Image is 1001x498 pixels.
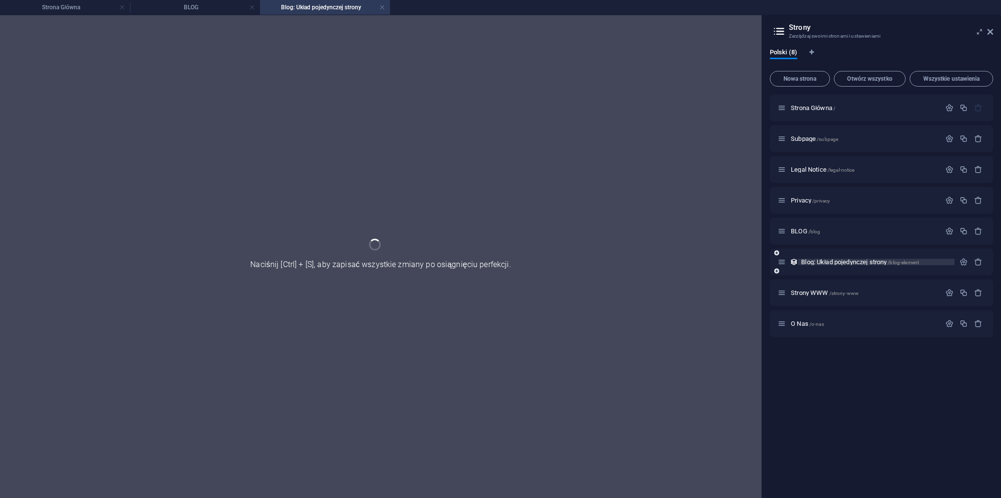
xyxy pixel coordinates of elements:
[974,258,982,266] div: Usuń
[770,48,993,67] div: Zakładki językowe
[788,320,940,327] div: O Nas/o-nas
[808,229,821,234] span: /blog
[788,136,940,142] div: Subpage/subpage
[945,104,954,112] div: Ustawienia
[770,71,830,87] button: Nowa strona
[974,104,982,112] div: Strony startowej nie można usunąć
[791,197,830,204] span: Kliknij, aby otworzyć stronę
[788,105,940,111] div: Strona Główna/
[791,289,859,296] span: Strony WWW
[910,71,993,87] button: Wszystkie ustawienia
[834,71,906,87] button: Otwórz wszystko
[827,167,855,173] span: /legal-notice
[260,2,390,13] h4: Blog: Układ pojedynczej strony
[974,289,982,297] div: Usuń
[959,227,968,235] div: Duplikuj
[959,258,968,266] div: Ustawienia
[798,259,955,265] div: Blog: Układ pojedynczej strony/blog-element
[888,260,919,265] span: /blog-element
[945,196,954,204] div: Ustawienia
[788,166,940,173] div: Legal Notice/legal-notice
[959,196,968,204] div: Duplikuj
[788,228,940,234] div: BLOG/blog
[130,2,260,13] h4: BLOG
[974,135,982,143] div: Usuń
[788,290,940,296] div: Strony WWW/strony-www
[770,46,797,60] span: Polski (8)
[829,291,859,296] span: /strony-www
[791,166,854,173] span: Legal Notice
[791,104,835,112] span: Strona Główna
[959,104,968,112] div: Duplikuj
[790,258,798,266] div: Ten układ jest używany jako szablon dla wszystkich elementów (np. wpisu na blogu) z tej kolekcji....
[817,136,838,142] span: /subpage
[945,227,954,235] div: Ustawienia
[974,319,982,328] div: Usuń
[959,135,968,143] div: Duplikuj
[945,289,954,297] div: Ustawienia
[959,165,968,174] div: Duplikuj
[788,197,940,204] div: Privacy/privacy
[801,258,919,266] span: Blog: Układ pojedynczej strony
[791,135,838,142] span: Subpage
[774,76,826,82] span: Nowa strona
[959,289,968,297] div: Duplikuj
[945,135,954,143] div: Ustawienia
[914,76,989,82] span: Wszystkie ustawienia
[809,321,824,327] span: /o-nas
[789,23,993,32] h2: Strony
[945,319,954,328] div: Ustawienia
[974,165,982,174] div: Usuń
[945,165,954,174] div: Ustawienia
[838,76,901,82] span: Otwórz wszystko
[974,227,982,235] div: Usuń
[812,198,830,204] span: /privacy
[791,227,820,235] span: BLOG
[789,32,974,41] h3: Zarządzaj swoimi stronami i ustawieniami
[791,320,824,327] span: Kliknij, aby otworzyć stronę
[833,106,835,111] span: /
[959,319,968,328] div: Duplikuj
[974,196,982,204] div: Usuń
